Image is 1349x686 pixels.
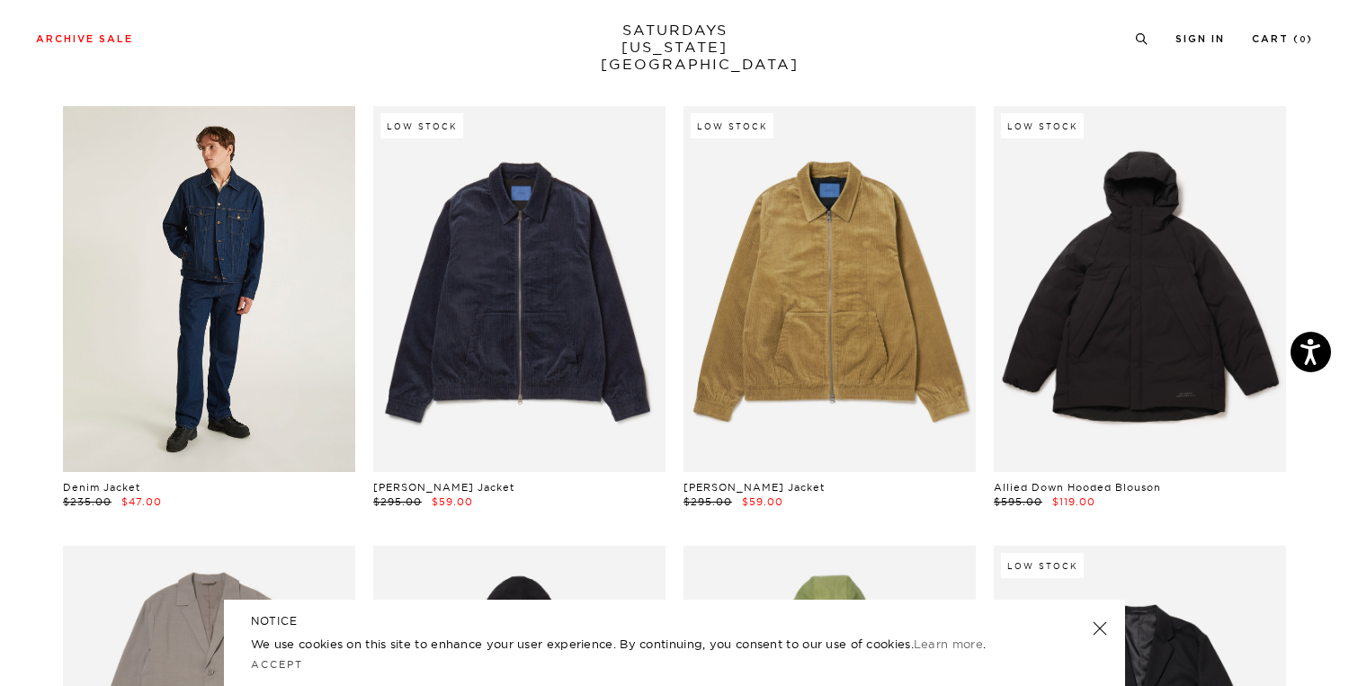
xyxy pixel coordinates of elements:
a: Accept [251,658,303,671]
div: Low Stock [691,113,773,138]
a: SATURDAYS[US_STATE][GEOGRAPHIC_DATA] [601,22,749,73]
a: Allied Down Hooded Blouson [994,481,1161,494]
a: [PERSON_NAME] Jacket [683,481,825,494]
a: Archive Sale [36,34,133,44]
p: We use cookies on this site to enhance your user experience. By continuing, you consent to our us... [251,635,1034,653]
a: Cart (0) [1252,34,1313,44]
small: 0 [1300,36,1307,44]
span: $47.00 [121,495,162,508]
span: $59.00 [742,495,783,508]
span: $295.00 [373,495,422,508]
a: [PERSON_NAME] Jacket [373,481,514,494]
span: $59.00 [432,495,473,508]
span: $595.00 [994,495,1042,508]
div: Low Stock [380,113,463,138]
a: Sign In [1175,34,1225,44]
span: $119.00 [1052,495,1095,508]
div: Low Stock [1001,553,1084,578]
a: Denim Jacket [63,481,140,494]
div: Low Stock [1001,113,1084,138]
span: $235.00 [63,495,112,508]
h5: NOTICE [251,613,1098,629]
a: Learn more [914,637,983,651]
span: $295.00 [683,495,732,508]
